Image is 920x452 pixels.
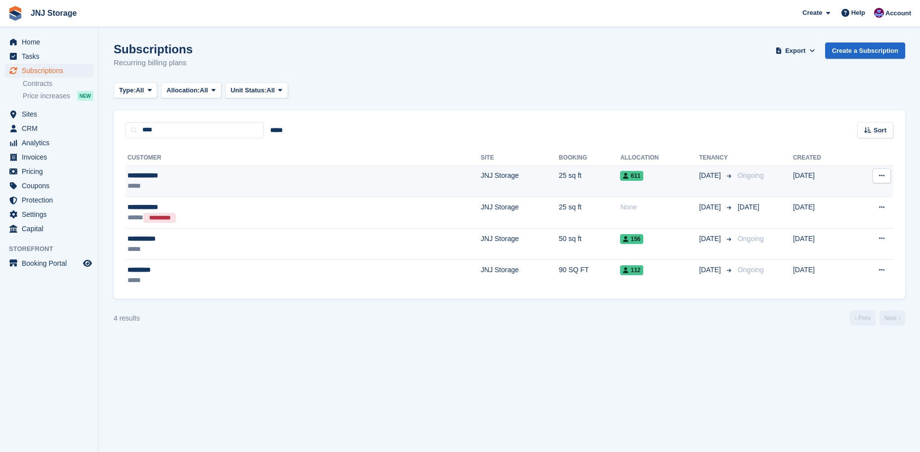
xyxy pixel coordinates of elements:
[559,197,620,229] td: 25 sq ft
[23,91,70,101] span: Price increases
[879,311,905,326] a: Next
[5,107,93,121] a: menu
[5,222,93,236] a: menu
[738,171,764,179] span: Ongoing
[699,202,723,212] span: [DATE]
[114,82,157,99] button: Type: All
[559,150,620,166] th: Booking
[77,91,93,101] div: NEW
[167,85,200,95] span: Allocation:
[5,122,93,135] a: menu
[22,256,81,270] span: Booking Portal
[793,165,851,197] td: [DATE]
[5,207,93,221] a: menu
[22,107,81,121] span: Sites
[114,57,193,69] p: Recurring billing plans
[114,42,193,56] h1: Subscriptions
[267,85,275,95] span: All
[5,35,93,49] a: menu
[738,266,764,274] span: Ongoing
[225,82,288,99] button: Unit Status: All
[850,311,876,326] a: Previous
[738,235,764,243] span: Ongoing
[119,85,136,95] span: Type:
[559,165,620,197] td: 25 sq ft
[5,193,93,207] a: menu
[136,85,144,95] span: All
[620,150,699,166] th: Allocation
[22,35,81,49] span: Home
[793,150,851,166] th: Created
[699,265,723,275] span: [DATE]
[23,90,93,101] a: Price increases NEW
[793,197,851,229] td: [DATE]
[22,64,81,78] span: Subscriptions
[22,122,81,135] span: CRM
[620,202,699,212] div: None
[5,256,93,270] a: menu
[699,234,723,244] span: [DATE]
[738,203,759,211] span: [DATE]
[481,197,559,229] td: JNJ Storage
[125,150,481,166] th: Customer
[9,244,98,254] span: Storefront
[620,234,643,244] span: 156
[481,165,559,197] td: JNJ Storage
[22,164,81,178] span: Pricing
[848,311,907,326] nav: Page
[114,313,140,324] div: 4 results
[5,136,93,150] a: menu
[620,171,643,181] span: 611
[22,150,81,164] span: Invoices
[22,222,81,236] span: Capital
[5,179,93,193] a: menu
[793,260,851,291] td: [DATE]
[874,125,886,135] span: Sort
[22,136,81,150] span: Analytics
[22,49,81,63] span: Tasks
[22,207,81,221] span: Settings
[559,260,620,291] td: 90 SQ FT
[620,265,643,275] span: 112
[851,8,865,18] span: Help
[699,150,734,166] th: Tenancy
[481,260,559,291] td: JNJ Storage
[231,85,267,95] span: Unit Status:
[699,170,723,181] span: [DATE]
[27,5,81,21] a: JNJ Storage
[774,42,817,59] button: Export
[5,164,93,178] a: menu
[802,8,822,18] span: Create
[161,82,221,99] button: Allocation: All
[793,228,851,260] td: [DATE]
[82,257,93,269] a: Preview store
[825,42,905,59] a: Create a Subscription
[885,8,911,18] span: Account
[559,228,620,260] td: 50 sq ft
[5,64,93,78] a: menu
[23,79,93,88] a: Contracts
[200,85,208,95] span: All
[22,193,81,207] span: Protection
[22,179,81,193] span: Coupons
[8,6,23,21] img: stora-icon-8386f47178a22dfd0bd8f6a31ec36ba5ce8667c1dd55bd0f319d3a0aa187defe.svg
[5,150,93,164] a: menu
[481,228,559,260] td: JNJ Storage
[481,150,559,166] th: Site
[785,46,805,56] span: Export
[874,8,884,18] img: Jonathan Scrase
[5,49,93,63] a: menu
